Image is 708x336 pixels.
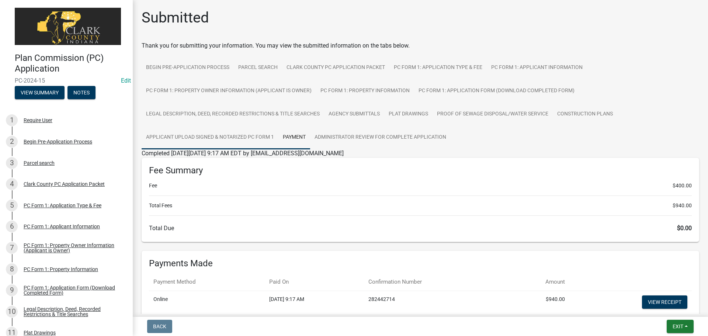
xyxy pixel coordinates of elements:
a: PC Form 1: Property Information [316,79,414,103]
td: Online [149,291,265,315]
div: 3 [6,157,18,169]
li: Total Fees [149,202,692,209]
th: Payment Method [149,273,265,291]
a: PC Form 1: Application Type & Fee [389,56,487,80]
span: $940.00 [673,202,692,209]
div: Begin Pre-Application Process [24,139,92,144]
td: [DATE] 9:17 AM [265,291,364,315]
a: Construction Plans [553,103,617,126]
div: 5 [6,200,18,211]
div: 4 [6,178,18,190]
a: Proof of Sewage Disposal/Water Service [433,103,553,126]
td: 282442714 [364,291,505,315]
h6: Payments Made [149,258,692,269]
wm-modal-confirm: Edit Application Number [121,77,131,84]
a: View receipt [642,295,687,309]
h1: Submitted [142,9,209,27]
a: Agency Submittals [324,103,384,126]
a: Edit [121,77,131,84]
wm-modal-confirm: Notes [67,90,96,96]
td: $940.00 [505,291,569,315]
a: PC Form 1: Application Form (Download Completed Form) [414,79,579,103]
span: Back [153,323,166,329]
a: PC Form 1: Property Owner Information (Applicant is Owner) [142,79,316,103]
li: Fee [149,182,692,190]
div: 8 [6,263,18,275]
th: Confirmation Number [364,273,505,291]
th: Amount [505,273,569,291]
a: Administrator Review for Complete Application [310,126,451,149]
a: Plat Drawings [384,103,433,126]
a: Payment [278,126,310,149]
div: PC Form 1: Application Type & Fee [24,203,101,208]
div: PC Form 1: Property Owner Information (Applicant is Owner) [24,243,121,253]
th: Paid On [265,273,364,291]
a: Legal Description, Deed, Recorded Restrictions & Title Searches [142,103,324,126]
h4: Plan Commission (PC) Application [15,53,127,74]
a: PC Form 1: Applicant Information [487,56,587,80]
div: PC Form 1: Application Form (Download Completed Form) [24,285,121,295]
span: Completed [DATE][DATE] 9:17 AM EDT by [EMAIL_ADDRESS][DOMAIN_NAME] [142,150,344,157]
wm-modal-confirm: Summary [15,90,65,96]
div: 2 [6,136,18,148]
button: Back [147,320,172,333]
a: Clark County PC Application Packet [282,56,389,80]
div: PC Form 1: Property Information [24,267,98,272]
a: Begin Pre-Application Process [142,56,234,80]
div: 9 [6,284,18,296]
span: $0.00 [677,225,692,232]
div: 1 [6,114,18,126]
img: Clark County, Indiana [15,8,121,45]
a: Applicant Upload Signed & Notarized PC Form 1 [142,126,278,149]
span: $400.00 [673,182,692,190]
div: Thank you for submitting your information. You may view the submitted information on the tabs below. [142,41,699,50]
button: Notes [67,86,96,99]
span: PC-2024-15 [15,77,118,84]
div: PC Form 1: Applicant Information [24,224,100,229]
button: Exit [667,320,694,333]
button: View Summary [15,86,65,99]
div: 6 [6,221,18,232]
div: Plat Drawings [24,330,56,335]
span: Exit [673,323,683,329]
div: 10 [6,306,18,318]
a: Parcel search [234,56,282,80]
div: 7 [6,242,18,254]
h6: Total Due [149,225,692,232]
div: Clark County PC Application Packet [24,181,105,187]
div: Parcel search [24,160,55,166]
h6: Fee Summary [149,165,692,176]
div: Require User [24,118,52,123]
div: Legal Description, Deed, Recorded Restrictions & Title Searches [24,306,121,317]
